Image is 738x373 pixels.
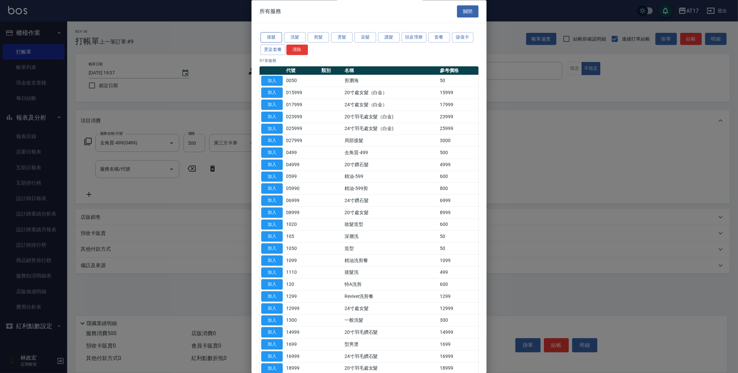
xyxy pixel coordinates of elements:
td: 50 [438,243,478,255]
td: 600 [438,219,478,231]
td: 120 [284,278,320,291]
td: 04999 [284,159,320,171]
th: 類別 [320,66,343,75]
td: 0599 [284,171,320,183]
td: 去角質-499 [343,147,438,159]
td: 800 [438,183,478,195]
td: 023999 [284,111,320,123]
td: 20寸鑽石髮 [343,159,438,171]
td: 025999 [284,123,320,135]
td: 24寸鑽石髮 [343,195,438,207]
button: 加入 [261,339,283,350]
td: 精油-599剪 [343,183,438,195]
button: 加入 [261,148,283,158]
button: 護髮 [378,33,400,43]
td: 20寸處女髮 [343,207,438,219]
td: 14999 [438,326,478,338]
th: 參考價格 [438,66,478,75]
button: 加入 [261,315,283,326]
td: 型男燙 [343,338,438,351]
button: 加入 [261,351,283,362]
td: 25999 [438,123,478,135]
button: 加入 [261,88,283,98]
button: 染髮 [355,33,376,43]
button: 燙髮 [331,33,353,43]
button: 儲值卡 [452,33,473,43]
p: 91 筆服務 [260,58,478,64]
td: 1099 [284,255,320,267]
td: 20寸羽毛處女髮（白金) [343,111,438,123]
td: 12999 [438,303,478,315]
td: 015999 [284,87,320,99]
button: 剪髮 [308,33,329,43]
td: 600 [438,171,478,183]
td: 8999 [438,207,478,219]
td: 0499 [284,147,320,159]
td: 3000 [438,135,478,147]
td: 16999 [284,351,320,363]
td: 017999 [284,99,320,111]
td: 妝髮造型 [343,219,438,231]
button: 接髮 [261,33,282,43]
button: 加入 [261,267,283,278]
button: 頭皮理療 [402,33,426,43]
button: 加入 [261,160,283,170]
td: 14999 [284,326,320,338]
td: 16999 [438,351,478,363]
td: 600 [438,278,478,291]
button: 加入 [261,327,283,338]
td: 1299 [438,291,478,303]
td: 0050 [284,75,320,87]
td: 24寸處女髮（白金） [343,99,438,111]
td: 造型 [343,243,438,255]
button: 加入 [261,207,283,218]
td: 24寸羽毛處女髮（白金) [343,123,438,135]
td: 05990 [284,183,320,195]
td: 接髮洗 [343,267,438,279]
td: 20寸羽毛鑽石髮 [343,326,438,338]
button: 加入 [261,136,283,146]
td: 027999 [284,135,320,147]
button: 加入 [261,112,283,122]
td: 1099 [438,255,478,267]
td: 08999 [284,207,320,219]
button: 洗髮 [284,33,306,43]
button: 燙染套餐 [261,45,285,55]
td: 20寸處女髮（白金） [343,87,438,99]
td: 特A洗剪 [343,278,438,291]
td: Reviver洗剪餐 [343,291,438,303]
td: 1050 [284,243,320,255]
td: 1699 [284,338,320,351]
td: 499 [438,267,478,279]
button: 加入 [261,100,283,110]
td: 6999 [438,195,478,207]
button: 加入 [261,232,283,242]
td: 24寸羽毛鑽石髮 [343,351,438,363]
button: 加入 [261,255,283,266]
td: 精油洗剪餐 [343,255,438,267]
button: 關閉 [457,5,478,18]
span: 所有服務 [260,8,281,15]
td: 深層洗 [343,231,438,243]
td: 剪瀏海 [343,75,438,87]
button: 加入 [261,76,283,86]
button: 加入 [261,172,283,182]
button: 套餐 [428,33,450,43]
button: 加入 [261,196,283,206]
button: 加入 [261,292,283,302]
button: 加入 [261,244,283,254]
td: 1300 [284,315,320,327]
td: 500 [438,147,478,159]
td: 15999 [438,87,478,99]
td: 1699 [438,338,478,351]
td: 1110 [284,267,320,279]
td: 06999 [284,195,320,207]
th: 名稱 [343,66,438,75]
td: 50 [438,75,478,87]
td: 4999 [438,159,478,171]
td: 一般洗髮 [343,315,438,327]
button: 加入 [261,124,283,134]
td: 105 [284,231,320,243]
td: 23999 [438,111,478,123]
button: 加入 [261,184,283,194]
